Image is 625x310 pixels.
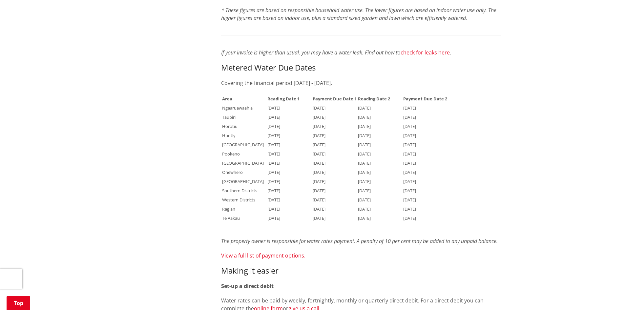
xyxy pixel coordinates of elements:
[313,206,325,212] span: [DATE]
[222,206,235,212] span: Raglan
[313,197,325,203] span: [DATE]
[403,215,416,221] span: [DATE]
[358,178,371,184] span: [DATE]
[313,123,325,129] span: [DATE]
[358,160,371,166] span: [DATE]
[313,160,325,166] span: [DATE]
[221,7,496,22] em: * These figures are based on responsible household water use. The lower figures are based on indo...
[222,178,264,184] span: [GEOGRAPHIC_DATA]
[358,197,371,203] span: [DATE]
[403,151,416,157] span: [DATE]
[267,105,280,111] span: [DATE]
[222,123,238,129] span: Horotiu
[222,105,253,111] span: Ngaaruawaahia
[403,160,416,166] span: [DATE]
[267,114,280,120] span: [DATE]
[221,49,397,56] em: If your invoice is higher than usual, you may have a water leak. Find out how t
[267,123,280,129] span: [DATE]
[403,114,416,120] span: [DATE]
[267,178,280,184] span: [DATE]
[358,169,371,175] span: [DATE]
[267,197,280,203] span: [DATE]
[313,151,325,157] span: [DATE]
[267,206,280,212] span: [DATE]
[267,151,280,157] span: [DATE]
[222,215,240,221] span: Te Aakau
[222,160,264,166] span: [GEOGRAPHIC_DATA]
[221,266,501,276] h3: Making it easier
[403,178,416,184] span: [DATE]
[403,197,416,203] span: [DATE]
[313,96,357,102] strong: Payment Due Date 1
[401,49,450,56] a: check for leaks here
[267,142,280,148] span: [DATE]
[313,169,325,175] span: [DATE]
[358,188,371,194] span: [DATE]
[222,169,243,175] span: Onewhero
[267,133,280,138] span: [DATE]
[267,188,280,194] span: [DATE]
[403,142,416,148] span: [DATE]
[358,206,371,212] span: [DATE]
[221,49,501,56] p: o .
[267,169,280,175] span: [DATE]
[403,105,416,111] span: [DATE]
[358,133,371,138] span: [DATE]
[313,142,325,148] span: [DATE]
[222,96,232,102] strong: Area
[222,133,236,138] span: Huntly
[313,215,325,221] span: [DATE]
[221,238,498,245] em: The property owner is responsible for water rates payment. A penalty of 10 per cent may be added ...
[313,178,325,184] span: [DATE]
[313,105,325,111] span: [DATE]
[358,114,371,120] span: [DATE]
[403,123,416,129] span: [DATE]
[222,114,236,120] span: Taupiri
[358,123,371,129] span: [DATE]
[222,197,255,203] span: Western Districts
[403,133,416,138] span: [DATE]
[221,252,305,259] a: View a full list of payment options.
[403,169,416,175] span: [DATE]
[267,215,280,221] span: [DATE]
[221,282,274,290] strong: Set-up a direct debit
[358,142,371,148] span: [DATE]
[313,133,325,138] span: [DATE]
[358,96,390,102] strong: Reading Date 2
[267,96,300,102] strong: Reading Date 1
[403,188,416,194] span: [DATE]
[222,142,264,148] span: [GEOGRAPHIC_DATA]
[221,63,501,72] h3: Metered Water Due Dates
[313,188,325,194] span: [DATE]
[222,151,240,157] span: Pookeno
[267,160,280,166] span: [DATE]
[403,206,416,212] span: [DATE]
[358,105,371,111] span: [DATE]
[221,79,501,87] p: Covering the financial period [DATE] - [DATE].
[595,282,618,306] iframe: Messenger Launcher
[358,151,371,157] span: [DATE]
[313,114,325,120] span: [DATE]
[7,296,30,310] a: Top
[222,188,257,194] span: Southern Districts
[403,96,447,102] strong: Payment Due Date 2
[358,215,371,221] span: [DATE]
